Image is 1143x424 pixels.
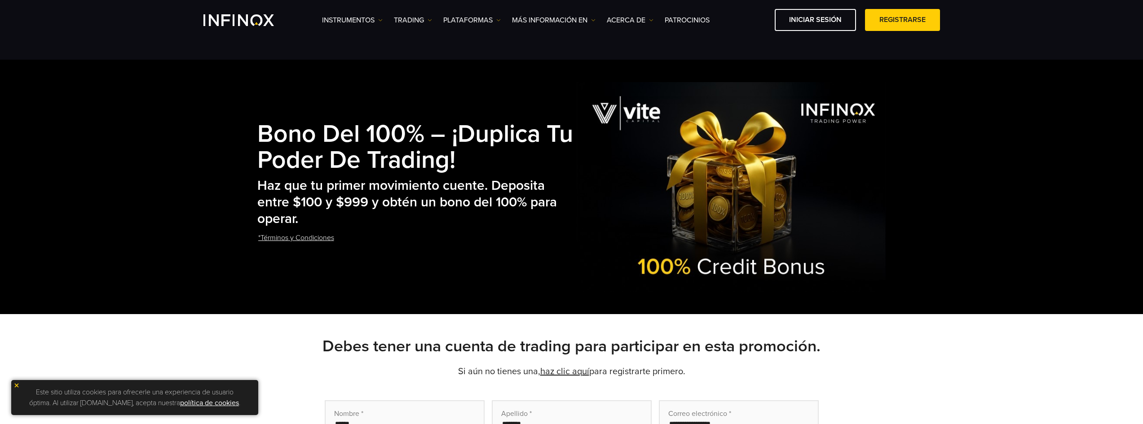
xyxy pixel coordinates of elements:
[257,178,577,227] h2: Haz que tu primer movimiento cuente. Deposita entre $100 y $999 y obtén un bono del 100% para ope...
[607,15,653,26] a: ACERCA DE
[540,366,589,377] a: haz clic aquí
[16,385,254,411] p: Este sitio utiliza cookies para ofrecerle una experiencia de usuario óptima. Al utilizar [DOMAIN_...
[512,15,596,26] a: Más información en
[394,15,432,26] a: TRADING
[775,9,856,31] a: Iniciar sesión
[665,15,710,26] a: Patrocinios
[443,15,501,26] a: PLATAFORMAS
[257,227,335,249] a: *Términos y Condiciones
[203,14,295,26] a: INFINOX Logo
[257,365,886,378] p: Si aún no tienes una, para registrarte primero.
[322,337,821,356] strong: Debes tener una cuenta de trading para participar en esta promoción.
[322,15,383,26] a: Instrumentos
[13,382,20,389] img: yellow close icon
[257,119,573,175] strong: Bono del 100% – ¡Duplica tu poder de trading!
[180,398,239,407] a: política de cookies
[865,9,940,31] a: Registrarse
